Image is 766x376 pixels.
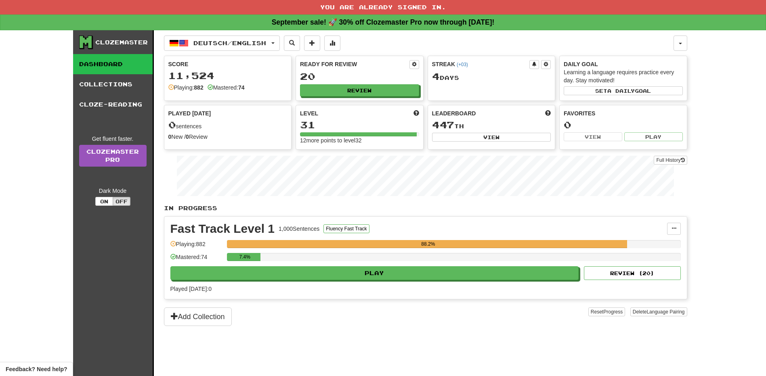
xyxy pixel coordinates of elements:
[73,54,153,74] a: Dashboard
[300,60,409,68] div: Ready for Review
[95,38,148,46] div: Clozemaster
[168,119,176,130] span: 0
[624,132,683,141] button: Play
[164,307,232,326] button: Add Collection
[413,109,419,117] span: Score more points to level up
[564,120,683,130] div: 0
[168,84,204,92] div: Playing:
[170,286,212,292] span: Played [DATE]: 0
[168,60,288,68] div: Score
[284,36,300,51] button: Search sentences
[229,253,260,261] div: 7.4%
[168,109,211,117] span: Played [DATE]
[186,134,189,140] strong: 0
[432,71,440,82] span: 4
[73,74,153,94] a: Collections
[457,62,468,67] a: (+03)
[630,307,687,316] button: DeleteLanguage Pairing
[607,88,635,94] span: a daily
[79,145,147,167] a: ClozemasterPro
[170,223,275,235] div: Fast Track Level 1
[564,86,683,95] button: Seta dailygoal
[432,109,476,117] span: Leaderboard
[193,40,266,46] span: Deutsch / English
[564,132,622,141] button: View
[432,133,551,142] button: View
[168,120,288,130] div: sentences
[170,253,223,266] div: Mastered: 74
[584,266,681,280] button: Review (20)
[588,307,625,316] button: ResetProgress
[323,224,369,233] button: Fluency Fast Track
[300,109,318,117] span: Level
[432,119,454,130] span: 447
[432,71,551,82] div: Day s
[168,134,172,140] strong: 0
[113,197,130,206] button: Off
[164,36,280,51] button: Deutsch/English
[73,94,153,115] a: Cloze-Reading
[168,71,288,81] div: 11,524
[208,84,245,92] div: Mastered:
[304,36,320,51] button: Add sentence to collection
[300,120,419,130] div: 31
[170,240,223,253] div: Playing: 882
[432,60,530,68] div: Streak
[6,365,67,373] span: Open feedback widget
[279,225,319,233] div: 1,000 Sentences
[194,84,203,91] strong: 882
[164,204,687,212] p: In Progress
[545,109,551,117] span: This week in points, UTC
[79,135,147,143] div: Get fluent faster.
[564,68,683,84] div: Learning a language requires practice every day. Stay motivated!
[79,187,147,195] div: Dark Mode
[432,120,551,130] div: th
[324,36,340,51] button: More stats
[238,84,245,91] strong: 74
[564,109,683,117] div: Favorites
[564,60,683,68] div: Daily Goal
[654,156,687,165] button: Full History
[170,266,579,280] button: Play
[300,84,419,96] button: Review
[95,197,113,206] button: On
[168,133,288,141] div: New / Review
[646,309,684,315] span: Language Pairing
[300,136,419,144] div: 12 more points to level 32
[229,240,627,248] div: 88.2%
[603,309,623,315] span: Progress
[272,18,495,26] strong: September sale! 🚀 30% off Clozemaster Pro now through [DATE]!
[300,71,419,81] div: 20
